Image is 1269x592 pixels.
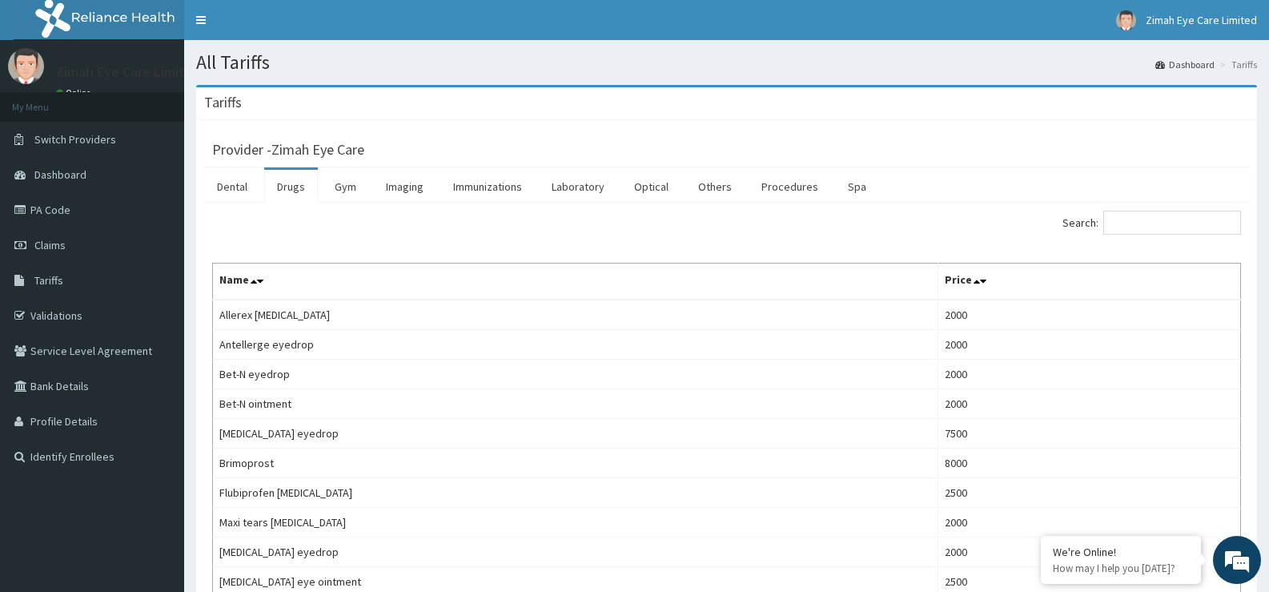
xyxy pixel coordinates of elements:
span: Zimah Eye Care Limited [1146,13,1257,27]
td: 2000 [938,538,1240,567]
img: User Image [8,48,44,84]
a: Optical [621,170,681,203]
a: Drugs [264,170,318,203]
span: Tariffs [34,273,63,288]
p: Zimah Eye Care Limited [56,65,201,79]
img: User Image [1116,10,1136,30]
td: Maxi tears [MEDICAL_DATA] [213,508,938,538]
a: Spa [835,170,879,203]
td: Bet-N eyedrop [213,360,938,389]
td: Bet-N ointment [213,389,938,419]
a: Imaging [373,170,436,203]
td: 8000 [938,449,1240,478]
td: Flubiprofen [MEDICAL_DATA] [213,478,938,508]
a: Dashboard [1155,58,1215,71]
p: How may I help you today? [1053,562,1189,575]
td: Allerex [MEDICAL_DATA] [213,300,938,330]
td: Antellerge eyedrop [213,330,938,360]
div: Chat with us now [83,90,269,111]
td: 2000 [938,330,1240,360]
a: Online [56,87,94,99]
h3: Tariffs [204,95,242,110]
a: Gym [322,170,369,203]
td: 2000 [938,360,1240,389]
h1: All Tariffs [196,52,1257,73]
span: Dashboard [34,167,86,182]
a: Others [685,170,745,203]
td: 2500 [938,478,1240,508]
td: [MEDICAL_DATA] eyedrop [213,419,938,449]
h3: Provider - Zimah Eye Care [212,143,364,157]
a: Immunizations [440,170,535,203]
td: [MEDICAL_DATA] eyedrop [213,538,938,567]
a: Dental [204,170,260,203]
td: 2000 [938,508,1240,538]
label: Search: [1062,211,1241,235]
a: Laboratory [539,170,617,203]
td: 2000 [938,389,1240,419]
td: Brimoprost [213,449,938,478]
td: 2000 [938,300,1240,330]
th: Name [213,264,938,300]
a: Procedures [749,170,831,203]
div: We're Online! [1053,545,1189,559]
input: Search: [1103,211,1241,235]
textarea: Type your message and hit 'Enter' [8,409,305,465]
li: Tariffs [1216,58,1257,71]
span: Claims [34,238,66,252]
span: Switch Providers [34,132,116,147]
td: 7500 [938,419,1240,449]
span: We're online! [93,187,221,349]
div: Minimize live chat window [263,8,301,46]
th: Price [938,264,1240,300]
img: d_794563401_company_1708531726252_794563401 [30,80,65,120]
